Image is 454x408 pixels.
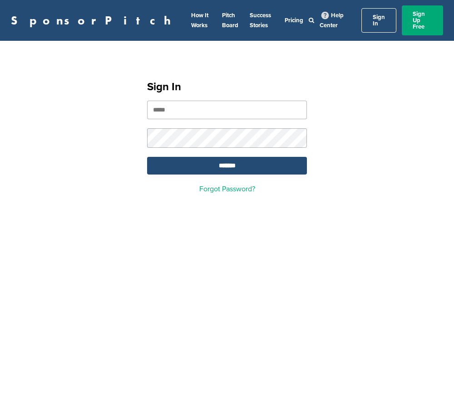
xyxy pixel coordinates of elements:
a: Forgot Password? [199,185,255,194]
a: Help Center [320,10,344,31]
h1: Sign In [147,79,307,95]
a: SponsorPitch [11,15,177,26]
a: Pitch Board [222,12,238,29]
a: Sign In [361,8,396,33]
a: How It Works [191,12,208,29]
a: Sign Up Free [402,5,443,35]
a: Success Stories [250,12,271,29]
a: Pricing [285,17,303,24]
